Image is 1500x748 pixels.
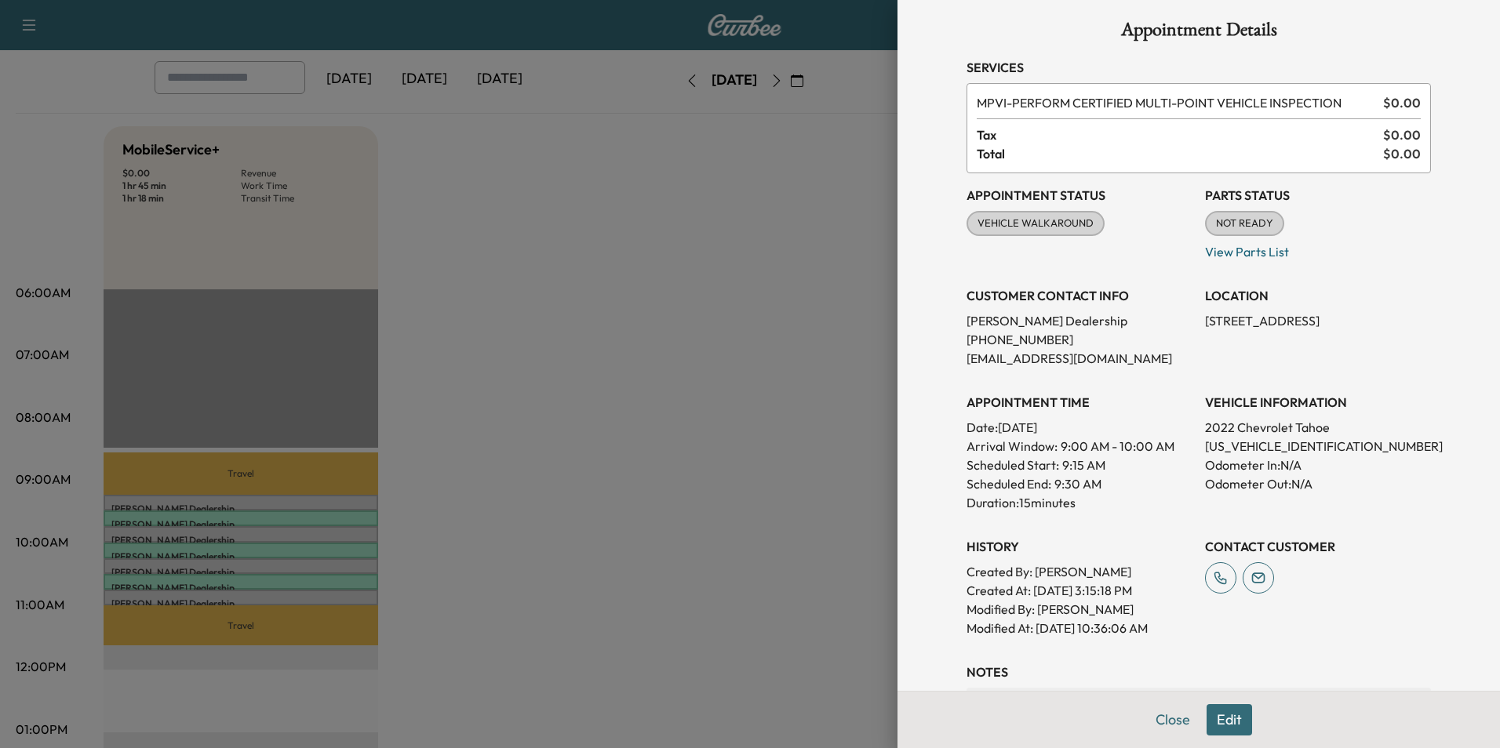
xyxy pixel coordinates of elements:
p: 9:30 AM [1054,474,1101,493]
h3: CUSTOMER CONTACT INFO [967,286,1192,305]
span: Tax [977,125,1383,144]
button: Edit [1207,704,1252,735]
h3: Appointment Status [967,186,1192,205]
p: Date: [DATE] [967,418,1192,437]
p: [PERSON_NAME] Dealership [967,311,1192,330]
button: Close [1145,704,1200,735]
span: NOT READY [1207,216,1283,231]
p: [STREET_ADDRESS] [1205,311,1431,330]
span: 9:00 AM - 10:00 AM [1061,437,1174,456]
h3: Parts Status [1205,186,1431,205]
p: Odometer Out: N/A [1205,474,1431,493]
p: Scheduled Start: [967,456,1059,474]
span: $ 0.00 [1383,125,1421,144]
p: 9:15 AM [1062,456,1105,474]
p: [EMAIL_ADDRESS][DOMAIN_NAME] [967,349,1192,368]
span: Total [977,144,1383,163]
span: $ 0.00 [1383,93,1421,112]
p: Odometer In: N/A [1205,456,1431,474]
p: Modified At : [DATE] 10:36:06 AM [967,619,1192,637]
span: $ 0.00 [1383,144,1421,163]
h3: VEHICLE INFORMATION [1205,393,1431,412]
p: View Parts List [1205,236,1431,261]
h1: Appointment Details [967,20,1431,45]
span: VEHICLE WALKAROUND [968,216,1103,231]
h3: History [967,537,1192,556]
p: [PHONE_NUMBER] [967,330,1192,349]
span: PERFORM CERTIFIED MULTI-POINT VEHICLE INSPECTION [977,93,1377,112]
p: Duration: 15 minutes [967,493,1192,512]
p: Arrival Window: [967,437,1192,456]
p: Created At : [DATE] 3:15:18 PM [967,581,1192,600]
p: Scheduled End: [967,474,1051,493]
p: Modified By : [PERSON_NAME] [967,600,1192,619]
p: Created By : [PERSON_NAME] [967,562,1192,581]
h3: CONTACT CUSTOMER [1205,537,1431,556]
h3: APPOINTMENT TIME [967,393,1192,412]
h3: LOCATION [1205,286,1431,305]
p: [US_VEHICLE_IDENTIFICATION_NUMBER] [1205,437,1431,456]
p: 2022 Chevrolet Tahoe [1205,418,1431,437]
h3: NOTES [967,663,1431,681]
h3: Services [967,58,1431,77]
